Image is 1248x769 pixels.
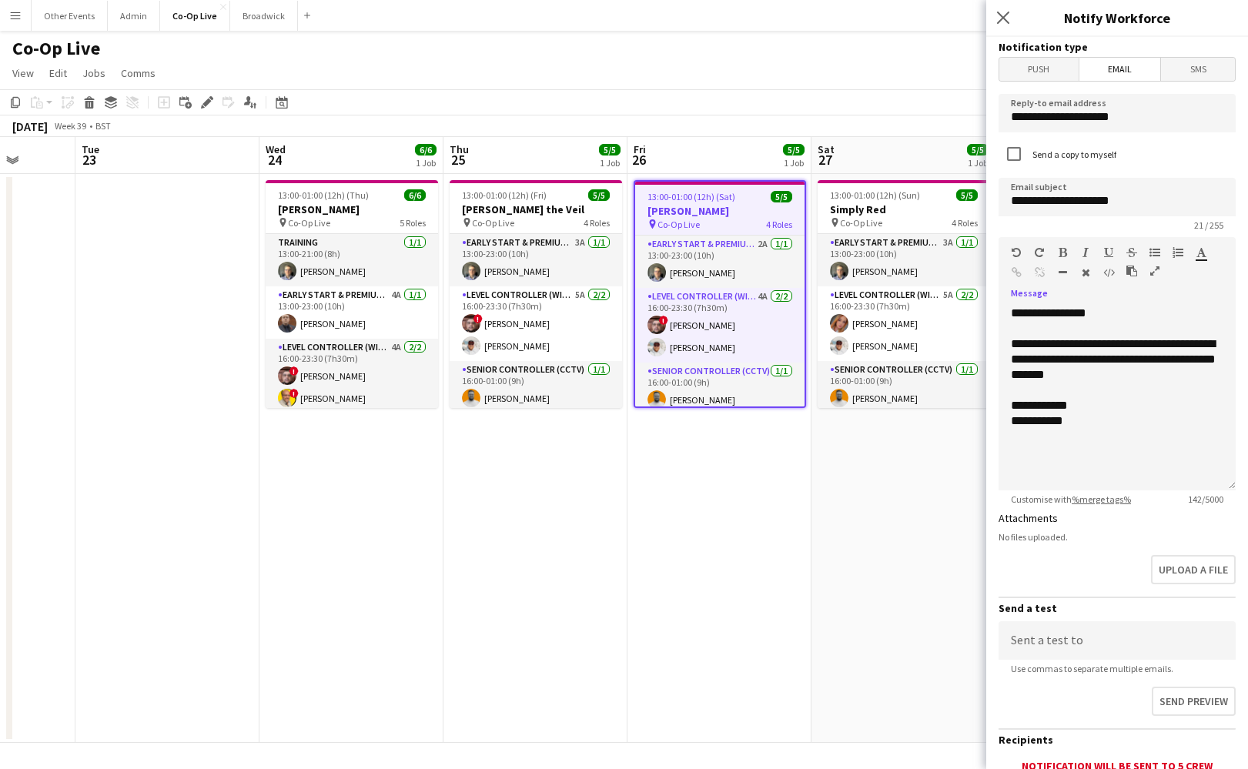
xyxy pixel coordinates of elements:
[999,40,1236,54] h3: Notification type
[462,189,547,201] span: 13:00-01:00 (12h) (Fri)
[968,157,988,169] div: 1 Job
[1103,246,1114,259] button: Underline
[999,58,1079,81] span: Push
[266,180,438,408] app-job-card: 13:00-01:00 (12h) (Thu)6/6[PERSON_NAME] Co-Op Live5 RolesTraining1/113:00-21:00 (8h)[PERSON_NAME]...
[12,119,48,134] div: [DATE]
[450,286,622,361] app-card-role: Level Controller (with CCTV)5A2/216:00-23:30 (7h30m)![PERSON_NAME][PERSON_NAME]
[986,8,1248,28] h3: Notify Workforce
[32,1,108,31] button: Other Events
[999,733,1236,747] h3: Recipients
[1152,687,1236,716] button: Send preview
[12,37,100,60] h1: Co-Op Live
[12,66,34,80] span: View
[1057,266,1068,279] button: Horizontal Line
[818,286,990,361] app-card-role: Level Controller (with CCTV)5A2/216:00-23:30 (7h30m)[PERSON_NAME][PERSON_NAME]
[108,1,160,31] button: Admin
[1182,219,1236,231] span: 21 / 255
[1176,493,1236,505] span: 142 / 5000
[635,236,805,288] app-card-role: Early Start & Premium Controller (with CCTV)2A1/113:00-23:00 (10h)[PERSON_NAME]
[999,663,1186,674] span: Use commas to separate multiple emails.
[815,151,835,169] span: 27
[121,66,156,80] span: Comms
[1173,246,1183,259] button: Ordered List
[76,63,112,83] a: Jobs
[1034,246,1045,259] button: Redo
[635,204,805,218] h3: [PERSON_NAME]
[266,202,438,216] h3: [PERSON_NAME]
[266,234,438,286] app-card-role: Training1/113:00-21:00 (8h)[PERSON_NAME]
[818,180,990,408] div: 13:00-01:00 (12h) (Sun)5/5Simply Red Co-Op Live4 RolesEarly Start & Premium Controller (with CCTV...
[472,217,514,229] span: Co-Op Live
[289,366,299,376] span: !
[95,120,111,132] div: BST
[450,361,622,413] app-card-role: Senior Controller (CCTV)1/116:00-01:00 (9h)[PERSON_NAME]
[783,144,805,155] span: 5/5
[266,286,438,339] app-card-role: Early Start & Premium Controller (with CCTV)4A1/113:00-23:00 (10h)[PERSON_NAME]
[1011,246,1022,259] button: Undo
[818,361,990,413] app-card-role: Senior Controller (CCTV)1/116:00-01:00 (9h)[PERSON_NAME]
[450,234,622,286] app-card-role: Early Start & Premium Controller (with CCTV)3A1/113:00-23:00 (10h)[PERSON_NAME]
[784,157,804,169] div: 1 Job
[115,63,162,83] a: Comms
[999,493,1143,505] span: Customise with
[450,180,622,408] app-job-card: 13:00-01:00 (12h) (Fri)5/5[PERSON_NAME] the Veil Co-Op Live4 RolesEarly Start & Premium Controlle...
[818,142,835,156] span: Sat
[289,389,299,398] span: !
[49,66,67,80] span: Edit
[635,288,805,363] app-card-role: Level Controller (with CCTV)4A2/216:00-23:30 (7h30m)![PERSON_NAME][PERSON_NAME]
[230,1,298,31] button: Broadwick
[1079,58,1161,81] span: Email
[1103,266,1114,279] button: HTML Code
[266,142,286,156] span: Wed
[840,217,882,229] span: Co-Op Live
[1029,149,1116,160] label: Send a copy to myself
[1080,266,1091,279] button: Clear Formatting
[447,151,469,169] span: 25
[6,63,40,83] a: View
[766,219,792,230] span: 4 Roles
[659,316,668,325] span: !
[82,142,99,156] span: Tue
[956,189,978,201] span: 5/5
[999,601,1236,615] h3: Send a test
[1057,246,1068,259] button: Bold
[830,189,920,201] span: 13:00-01:00 (12h) (Sun)
[588,189,610,201] span: 5/5
[1126,246,1137,259] button: Strikethrough
[82,66,105,80] span: Jobs
[657,219,700,230] span: Co-Op Live
[1161,58,1235,81] span: SMS
[473,314,483,323] span: !
[415,144,437,155] span: 6/6
[635,363,805,415] app-card-role: Senior Controller (CCTV)1/116:00-01:00 (9h)[PERSON_NAME]
[404,189,426,201] span: 6/6
[600,157,620,169] div: 1 Job
[1149,265,1160,277] button: Fullscreen
[967,144,989,155] span: 5/5
[43,63,73,83] a: Edit
[1196,246,1206,259] button: Text Color
[634,142,646,156] span: Fri
[79,151,99,169] span: 23
[1072,493,1131,505] a: %merge tags%
[634,180,806,408] app-job-card: 13:00-01:00 (12h) (Sat)5/5[PERSON_NAME] Co-Op Live4 RolesEarly Start & Premium Controller (with C...
[450,202,622,216] h3: [PERSON_NAME] the Veil
[647,191,735,202] span: 13:00-01:00 (12h) (Sat)
[1126,265,1137,277] button: Paste as plain text
[952,217,978,229] span: 4 Roles
[51,120,89,132] span: Week 39
[288,217,330,229] span: Co-Op Live
[450,142,469,156] span: Thu
[278,189,369,201] span: 13:00-01:00 (12h) (Thu)
[1151,555,1236,584] button: Upload a file
[818,202,990,216] h3: Simply Red
[631,151,646,169] span: 26
[999,531,1236,543] div: No files uploaded.
[160,1,230,31] button: Co-Op Live
[1149,246,1160,259] button: Unordered List
[584,217,610,229] span: 4 Roles
[263,151,286,169] span: 24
